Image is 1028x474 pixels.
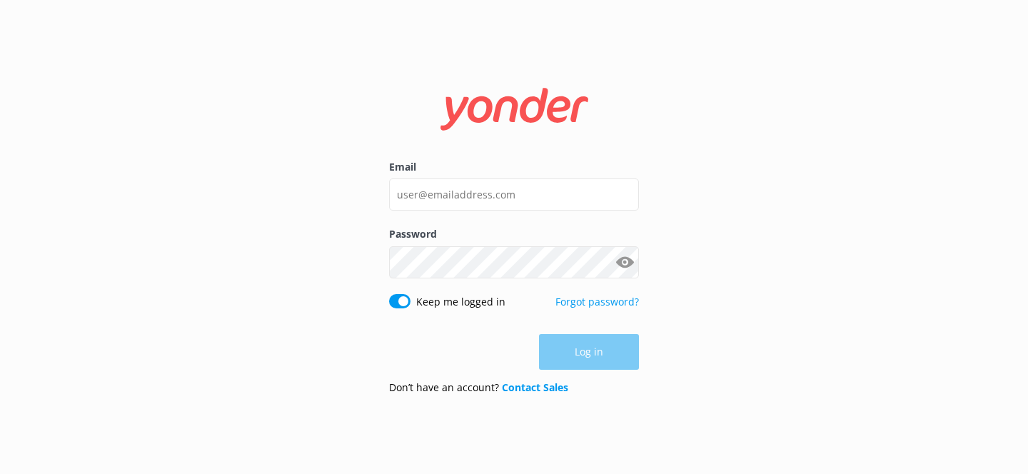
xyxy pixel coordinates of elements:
p: Don’t have an account? [389,380,568,395]
a: Contact Sales [502,380,568,394]
input: user@emailaddress.com [389,178,639,211]
a: Forgot password? [555,295,639,308]
label: Keep me logged in [416,294,505,310]
label: Password [389,226,639,242]
label: Email [389,159,639,175]
button: Show password [610,248,639,276]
